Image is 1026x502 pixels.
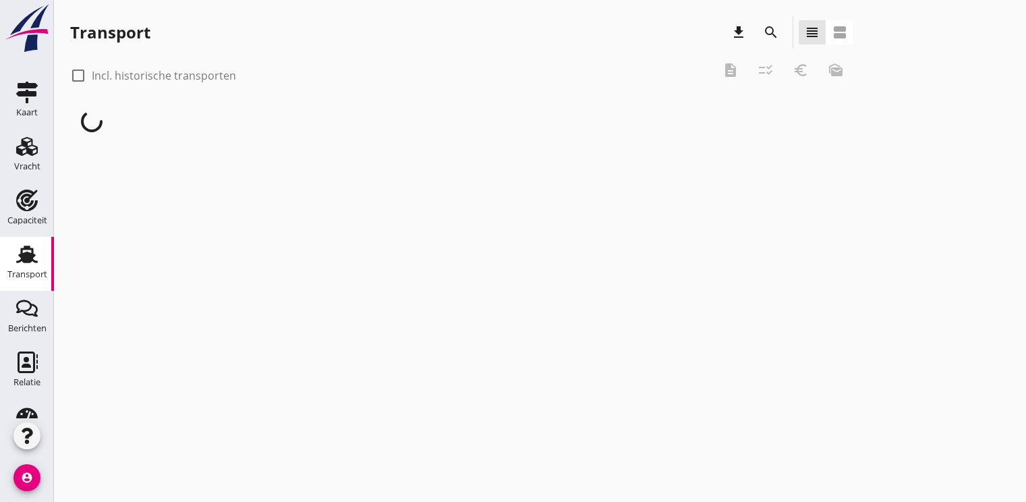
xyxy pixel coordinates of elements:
i: search [763,24,779,40]
img: logo-small.a267ee39.svg [3,3,51,53]
i: view_headline [804,24,820,40]
div: Transport [70,22,150,43]
div: Relatie [13,378,40,387]
div: Berichten [8,324,47,333]
div: Kaart [16,108,38,117]
div: Transport [7,270,47,279]
i: view_agenda [832,24,848,40]
label: Incl. historische transporten [92,69,236,82]
div: Vracht [14,162,40,171]
i: account_circle [13,464,40,491]
i: download [731,24,747,40]
div: Capaciteit [7,216,47,225]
